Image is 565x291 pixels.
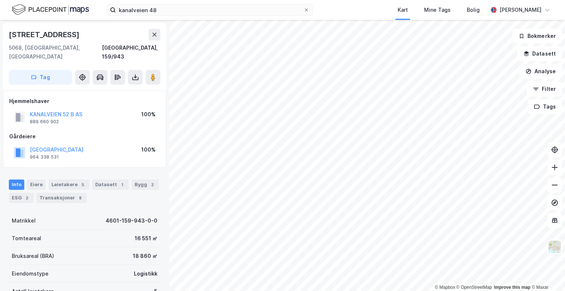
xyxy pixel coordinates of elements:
[133,252,157,260] div: 18 860 ㎡
[435,285,455,290] a: Mapbox
[36,193,87,203] div: Transaksjoner
[149,181,156,188] div: 2
[9,132,160,141] div: Gårdeiere
[77,194,84,202] div: 8
[398,6,408,14] div: Kart
[517,46,562,61] button: Datasett
[548,240,562,254] img: Z
[132,180,159,190] div: Bygg
[494,285,530,290] a: Improve this map
[12,252,54,260] div: Bruksareal (BRA)
[116,4,303,15] input: Søk på adresse, matrikkel, gårdeiere, leietakere eller personer
[528,256,565,291] iframe: Chat Widget
[528,99,562,114] button: Tags
[27,180,46,190] div: Eiere
[9,70,72,85] button: Tag
[527,82,562,96] button: Filter
[102,43,160,61] div: [GEOGRAPHIC_DATA], 159/943
[500,6,541,14] div: [PERSON_NAME]
[134,269,157,278] div: Logistikk
[9,193,33,203] div: ESG
[79,181,86,188] div: 5
[9,180,24,190] div: Info
[9,97,160,106] div: Hjemmelshaver
[141,145,156,154] div: 100%
[30,154,59,160] div: 964 338 531
[92,180,129,190] div: Datasett
[118,181,126,188] div: 1
[424,6,451,14] div: Mine Tags
[12,3,89,16] img: logo.f888ab2527a4732fd821a326f86c7f29.svg
[12,269,49,278] div: Eiendomstype
[12,234,41,243] div: Tomteareal
[30,119,59,125] div: 889 660 902
[12,216,36,225] div: Matrikkel
[141,110,156,119] div: 100%
[528,256,565,291] div: Kontrollprogram for chat
[106,216,157,225] div: 4601-159-943-0-0
[519,64,562,79] button: Analyse
[512,29,562,43] button: Bokmerker
[456,285,492,290] a: OpenStreetMap
[135,234,157,243] div: 16 551 ㎡
[49,180,89,190] div: Leietakere
[23,194,31,202] div: 2
[9,43,102,61] div: 5068, [GEOGRAPHIC_DATA], [GEOGRAPHIC_DATA]
[9,29,81,40] div: [STREET_ADDRESS]
[467,6,480,14] div: Bolig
